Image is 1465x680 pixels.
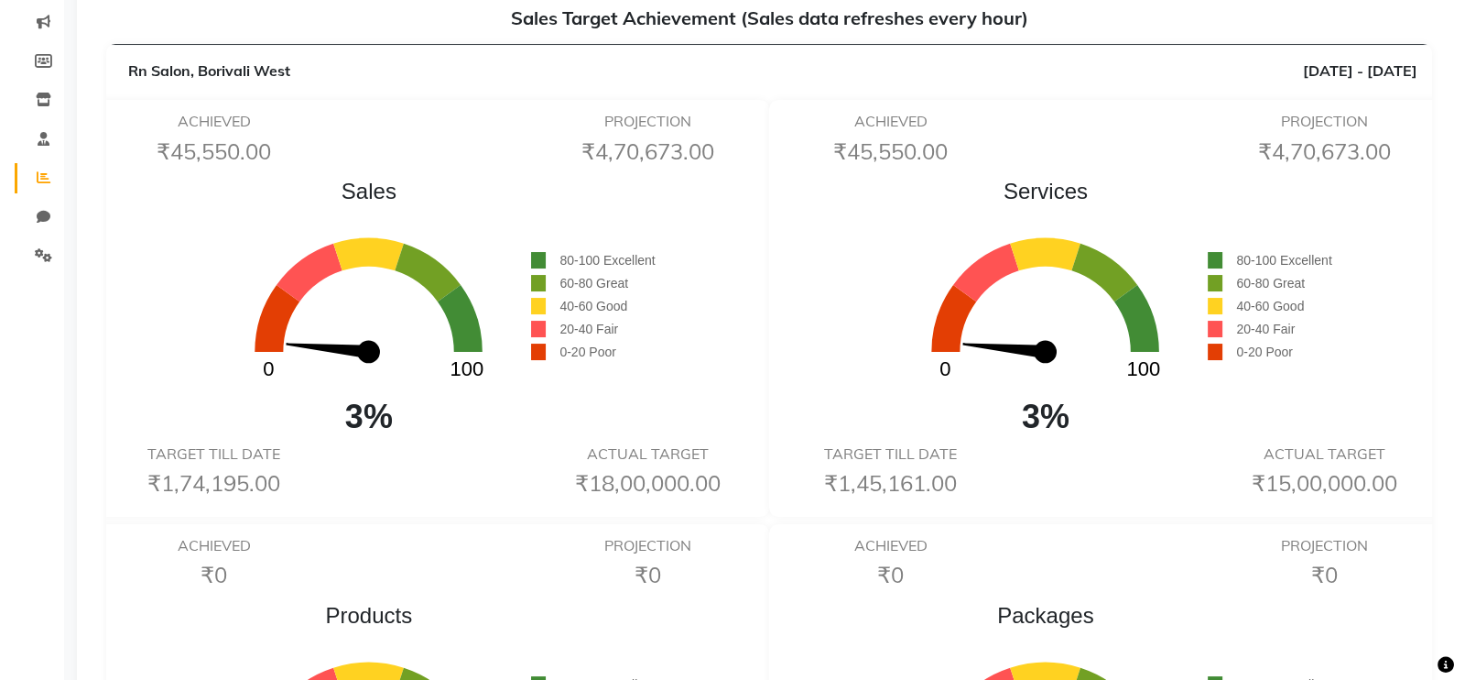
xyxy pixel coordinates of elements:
h6: ₹1,74,195.00 [110,470,299,497]
h6: ₹45,550.00 [110,138,299,165]
span: 3% [874,392,1199,442]
h6: PROJECTION [544,113,733,130]
text: 0 [931,358,942,381]
h6: TARGET TILL DATE [110,445,299,463]
text: 100 [441,358,475,381]
span: 0-20 Poor [1227,345,1283,359]
h6: ₹0 [110,562,299,588]
h6: ₹1,45,161.00 [787,470,976,497]
h5: Sales Target Achievement (Sales data refreshes every hour) [112,7,1408,29]
text: 100 [1118,358,1152,381]
h6: ₹0 [544,562,733,588]
h6: ACTUAL TARGET [1221,445,1410,463]
h6: ACHIEVED [787,113,976,130]
h6: ₹4,70,673.00 [1221,138,1410,165]
span: 20-40 Fair [550,322,609,336]
h6: PROJECTION [544,537,733,554]
h6: ₹45,550.00 [787,138,976,165]
h6: ACHIEVED [787,537,976,554]
h6: PROJECTION [1221,537,1410,554]
span: 0-20 Poor [550,345,606,359]
span: Products [197,599,522,632]
h6: TARGET TILL DATE [787,445,976,463]
span: Sales [197,175,522,208]
span: [DATE] - [DATE] [1294,60,1408,82]
span: 40-60 Good [1227,299,1295,313]
span: Services [874,175,1199,208]
span: 60-80 Great [1227,276,1296,291]
span: Rn Salon, Borivali West [119,61,281,80]
span: 80-100 Excellent [550,253,646,268]
text: 0 [255,358,266,381]
h6: ₹4,70,673.00 [544,138,733,165]
h6: ₹0 [787,562,976,588]
h6: ACTUAL TARGET [544,445,733,463]
span: 3% [197,392,522,442]
span: 20-40 Fair [1227,322,1286,336]
h6: PROJECTION [1221,113,1410,130]
h6: ACHIEVED [110,537,299,554]
span: 40-60 Good [550,299,618,313]
h6: ₹18,00,000.00 [544,470,733,497]
h6: ₹0 [1221,562,1410,588]
h6: ACHIEVED [110,113,299,130]
span: 80-100 Excellent [1227,253,1322,268]
span: 60-80 Great [550,276,619,291]
h6: ₹15,00,000.00 [1221,470,1410,497]
span: Packages [874,599,1199,632]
